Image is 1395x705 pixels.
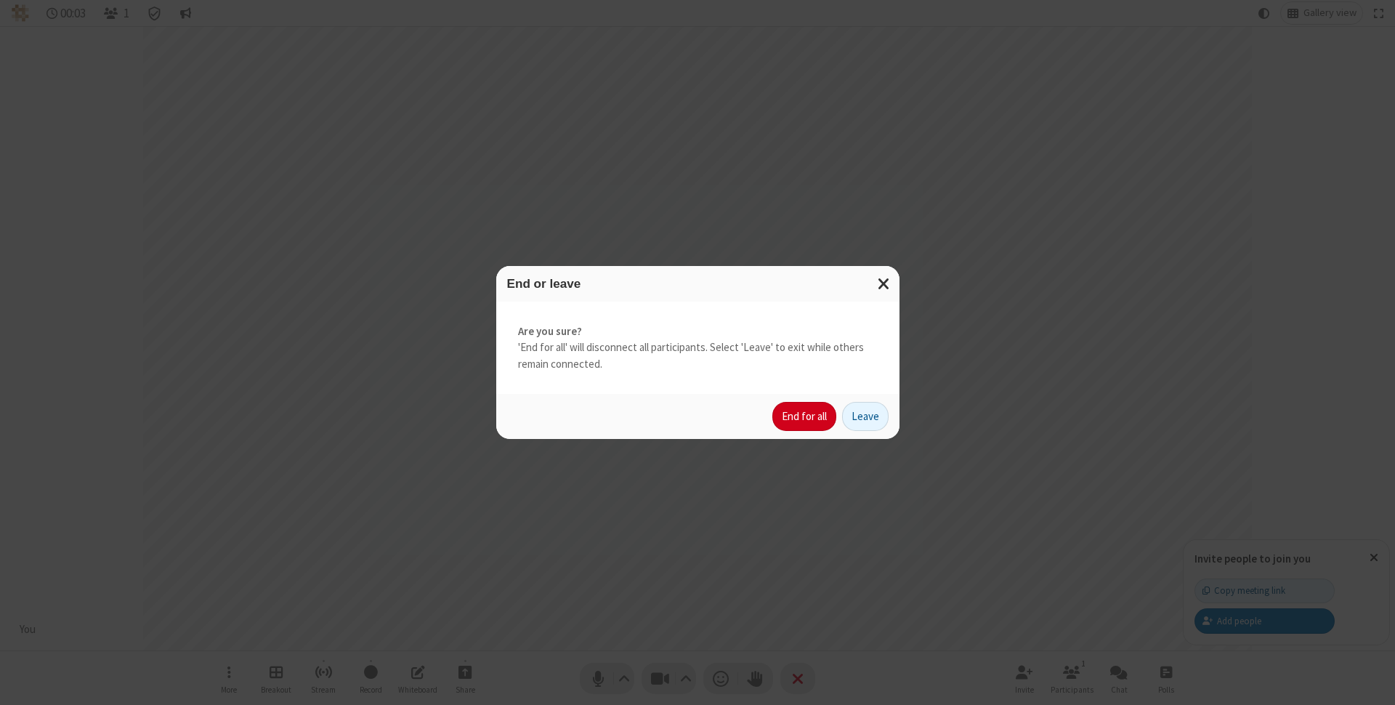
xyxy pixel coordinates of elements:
h3: End or leave [507,277,889,291]
div: 'End for all' will disconnect all participants. Select 'Leave' to exit while others remain connec... [496,302,899,395]
button: Leave [842,402,889,431]
button: Close modal [869,266,899,302]
button: End for all [772,402,836,431]
strong: Are you sure? [518,323,878,340]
